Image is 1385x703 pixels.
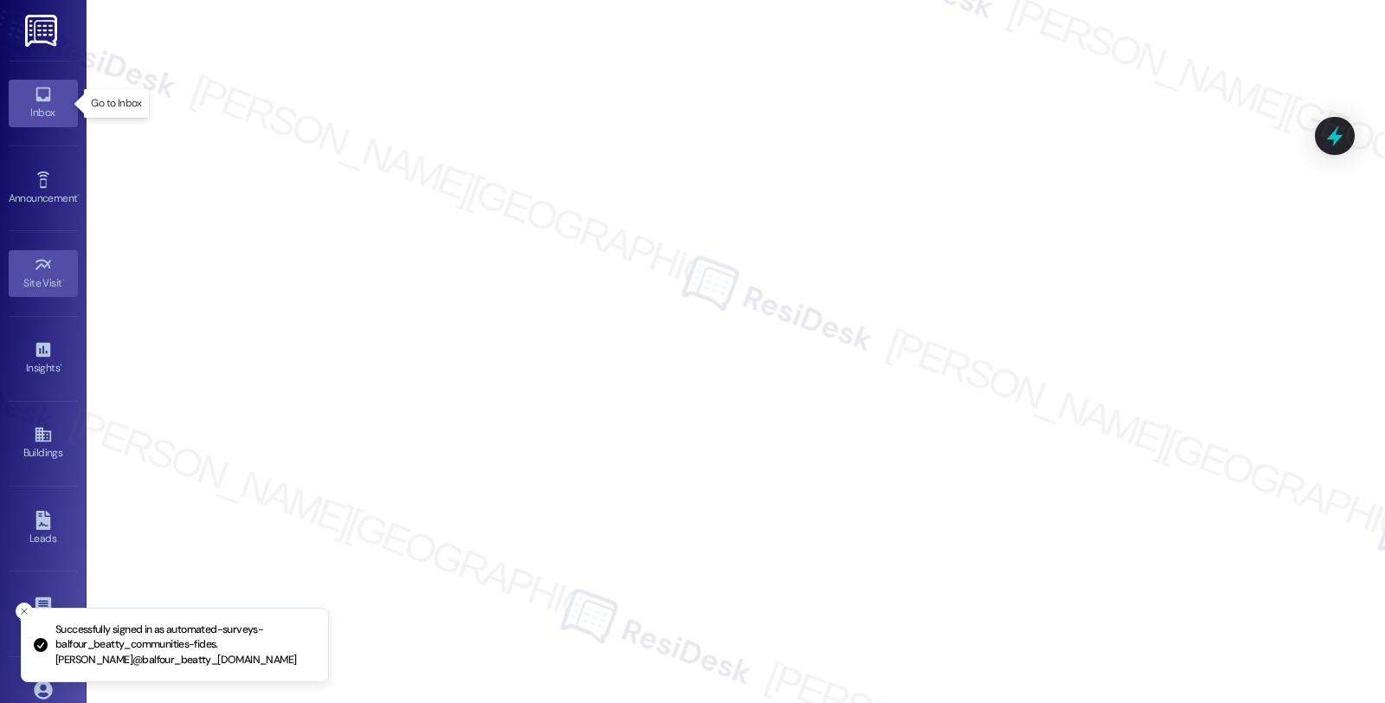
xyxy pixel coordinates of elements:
[9,80,78,126] a: Inbox
[77,190,80,202] span: •
[9,250,78,297] a: Site Visit •
[62,274,65,287] span: •
[91,96,141,111] p: Go to Inbox
[55,622,314,668] p: Successfully signed in as automated-surveys-balfour_beatty_communities-fides.[PERSON_NAME]@balfou...
[25,15,61,47] img: ResiDesk Logo
[60,359,62,371] span: •
[9,335,78,382] a: Insights •
[16,603,33,620] button: Close toast
[9,506,78,552] a: Leads
[9,590,78,637] a: Templates •
[9,420,78,467] a: Buildings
